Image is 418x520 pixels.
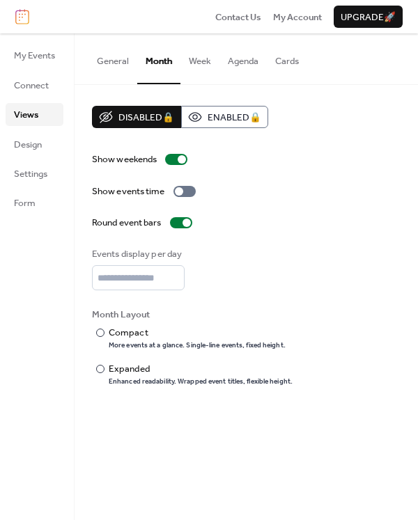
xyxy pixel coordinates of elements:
[109,326,283,340] div: Compact
[334,6,403,28] button: Upgrade🚀
[88,33,137,82] button: General
[15,9,29,24] img: logo
[92,216,162,230] div: Round event bars
[109,341,286,351] div: More events at a glance. Single-line events, fixed height.
[14,49,55,63] span: My Events
[273,10,322,24] a: My Account
[6,191,63,214] a: Form
[219,33,267,82] button: Agenda
[92,152,157,166] div: Show weekends
[6,162,63,184] a: Settings
[215,10,261,24] a: Contact Us
[92,247,182,261] div: Events display per day
[14,196,36,210] span: Form
[14,108,38,122] span: Views
[180,33,219,82] button: Week
[14,167,47,181] span: Settings
[6,74,63,96] a: Connect
[109,362,290,376] div: Expanded
[109,377,293,387] div: Enhanced readability. Wrapped event titles, flexible height.
[6,44,63,66] a: My Events
[137,33,180,84] button: Month
[267,33,307,82] button: Cards
[14,79,49,93] span: Connect
[341,10,396,24] span: Upgrade 🚀
[92,308,398,322] div: Month Layout
[6,133,63,155] a: Design
[6,103,63,125] a: Views
[92,184,165,198] div: Show events time
[14,138,42,152] span: Design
